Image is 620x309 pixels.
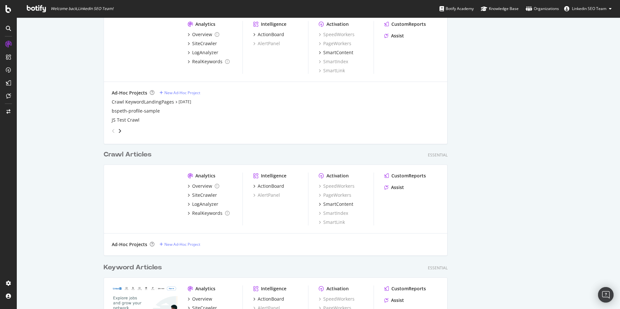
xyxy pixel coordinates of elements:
div: SpeedWorkers [302,296,338,302]
div: Analytics [179,285,199,292]
a: New Ad-Hoc Project [143,90,183,95]
div: Open Intercom Messenger [598,287,614,303]
a: bspeth-profile-sample [95,108,143,114]
div: Botify Academy [423,5,457,12]
a: Overview [171,183,202,189]
a: ActionBoard [236,31,267,38]
a: SiteCrawler [171,192,200,198]
a: New Ad-Hoc Project [143,242,183,247]
div: Crawl Articles [87,150,135,159]
div: ActionBoard [241,31,267,38]
a: PageWorkers [302,40,335,47]
div: New Ad-Hoc Project [148,90,183,95]
div: angle-left [92,126,101,136]
a: ActionBoard [236,296,267,302]
a: CustomReports [367,285,409,292]
div: Open Intercom Messenger [581,287,597,303]
a: LogAnalyzer [171,49,201,56]
div: Assist [374,33,387,39]
a: CustomReports [367,21,409,27]
div: Intelligence [244,173,270,179]
div: Assist [374,297,387,304]
a: PageWorkers [302,192,335,198]
div: Ad-Hoc Projects [95,241,130,248]
a: Overview [171,296,195,302]
div: Intelligence [244,21,270,27]
a: LogAnalyzer [171,201,201,207]
div: Overview [175,183,195,189]
a: SmartLink [302,219,328,225]
div: CustomReports [375,285,409,292]
a: AlertPanel [236,192,263,198]
a: SiteCrawler [171,40,200,47]
div: Keyword Articles [87,263,145,272]
div: Essential [411,265,431,271]
a: CustomReports [367,173,409,179]
div: CustomReports [375,21,409,27]
a: Crawl KeywordLandingPages [95,99,157,105]
a: ActionBoard [236,183,267,189]
a: Overview [171,31,202,38]
a: Keyword Articles [87,263,148,272]
div: Activation [310,21,332,27]
div: Assist [374,184,387,191]
button: Linkedin SEO Team [542,4,600,14]
div: LogAnalyzer [175,49,201,56]
div: Activation [310,173,332,179]
div: angle-right [101,128,105,134]
a: SmartIndex [302,210,331,216]
div: Essential [411,152,431,158]
div: Ad-Hoc Projects [95,90,130,96]
span: Welcome back, Linkedin SEO Team ! [34,6,97,11]
a: [DATE] [162,99,174,105]
div: Organizations [509,5,542,12]
div: SmartContent [306,201,336,207]
div: CustomReports [375,173,409,179]
div: Analytics [179,21,199,27]
div: ActionBoard [241,296,267,302]
a: SmartIndex [302,58,331,65]
div: Analytics [179,173,199,179]
a: Crawl Articles [87,150,137,159]
a: RealKeywords [171,58,213,65]
a: SmartContent [302,201,336,207]
div: SiteCrawler [175,192,200,198]
div: Activation [310,285,332,292]
div: LogAnalyzer [175,201,201,207]
a: Assist [367,33,387,39]
div: SmartContent [306,49,336,56]
div: ActionBoard [241,183,267,189]
a: SmartContent [302,49,336,56]
a: Assist [367,297,387,304]
div: New Ad-Hoc Project [148,242,183,247]
img: Crawlarticles.com [95,173,160,225]
div: RealKeywords [175,58,206,65]
a: Assist [367,184,387,191]
a: SpeedWorkers [302,31,338,38]
div: Overview [175,31,195,38]
div: Overview [175,296,195,302]
span: Linkedin SEO Team [555,6,590,11]
a: RealKeywords [171,210,213,216]
a: SpeedWorkers [302,183,338,189]
a: SmartLink [302,67,328,74]
div: Intelligence [244,285,270,292]
a: JS Test Crawl [95,117,123,123]
div: RealKeywords [175,210,206,216]
img: 10MpageJSserpcrawl.com [95,21,160,73]
div: Knowledge Base [464,5,502,12]
a: AlertPanel [236,40,263,47]
div: SiteCrawler [175,40,200,47]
